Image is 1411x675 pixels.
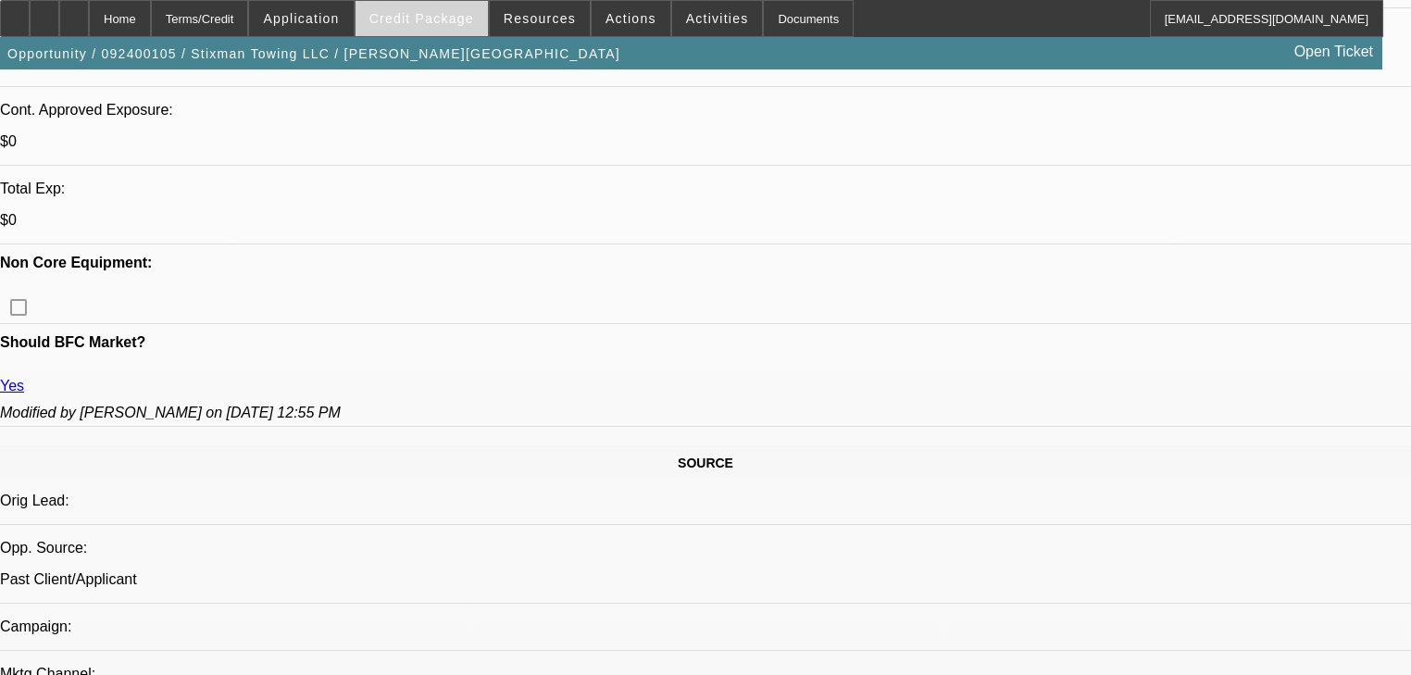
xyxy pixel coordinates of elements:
button: Actions [592,1,670,36]
span: Opportunity / 092400105 / Stixman Towing LLC / [PERSON_NAME][GEOGRAPHIC_DATA] [7,46,620,61]
span: Application [263,11,339,26]
button: Credit Package [356,1,488,36]
span: Credit Package [369,11,474,26]
button: Application [249,1,353,36]
a: Open Ticket [1287,36,1380,68]
span: Resources [504,11,576,26]
span: Actions [606,11,656,26]
button: Activities [672,1,763,36]
button: Resources [490,1,590,36]
span: SOURCE [678,456,733,470]
span: Activities [686,11,749,26]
